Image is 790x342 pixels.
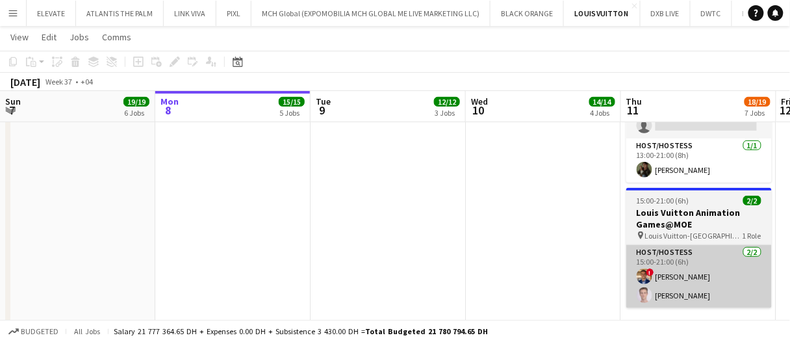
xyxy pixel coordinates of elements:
[637,196,689,205] span: 15:00-21:00 (6h)
[626,96,643,107] span: Thu
[6,324,60,339] button: Budgeted
[124,108,149,118] div: 6 Jobs
[5,29,34,46] a: View
[646,269,654,276] span: !
[123,97,149,107] span: 19/19
[434,97,460,107] span: 12/12
[27,1,76,26] button: ELEVATE
[279,97,305,107] span: 15/15
[564,1,641,26] button: LOUIS VUITTON
[5,96,21,107] span: Sun
[97,29,136,46] a: Comms
[365,326,488,336] span: Total Budgeted 21 780 794.65 DH
[76,1,164,26] button: ATLANTIS THE PALM
[216,1,251,26] button: PIXL
[743,231,761,241] span: 1 Role
[81,77,93,86] div: +04
[114,326,488,336] div: Salary 21 777 364.65 DH + Expenses 0.00 DH + Subsistence 3 430.00 DH =
[10,31,29,43] span: View
[626,188,772,308] app-job-card: 15:00-21:00 (6h)2/2Louis Vuitton Animation Games@MOE Louis Vuitton-[GEOGRAPHIC_DATA]1 RoleHost/Ho...
[42,31,57,43] span: Edit
[590,108,615,118] div: 4 Jobs
[691,1,732,26] button: DWTC
[626,207,772,230] h3: Louis Vuitton Animation Games@MOE
[64,29,94,46] a: Jobs
[21,327,58,336] span: Budgeted
[491,1,564,26] button: BLACK ORANGE
[70,31,89,43] span: Jobs
[471,96,488,107] span: Wed
[36,29,62,46] a: Edit
[43,77,75,86] span: Week 37
[279,108,304,118] div: 5 Jobs
[160,96,179,107] span: Mon
[10,75,40,88] div: [DATE]
[589,97,615,107] span: 14/14
[316,96,331,107] span: Tue
[641,1,691,26] button: DXB LIVE
[164,1,216,26] button: LINK VIVA
[102,31,131,43] span: Comms
[645,231,743,241] span: Louis Vuitton-[GEOGRAPHIC_DATA]
[435,108,459,118] div: 3 Jobs
[626,138,772,183] app-card-role: Host/Hostess1/113:00-21:00 (8h)[PERSON_NAME]
[745,108,770,118] div: 7 Jobs
[626,245,772,308] app-card-role: Host/Hostess2/215:00-21:00 (6h)![PERSON_NAME][PERSON_NAME]
[159,103,179,118] span: 8
[469,103,488,118] span: 10
[3,103,21,118] span: 7
[745,97,771,107] span: 18/19
[624,103,643,118] span: 11
[743,196,761,205] span: 2/2
[71,326,103,336] span: All jobs
[314,103,331,118] span: 9
[251,1,491,26] button: MCH Global (EXPOMOBILIA MCH GLOBAL ME LIVE MARKETING LLC)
